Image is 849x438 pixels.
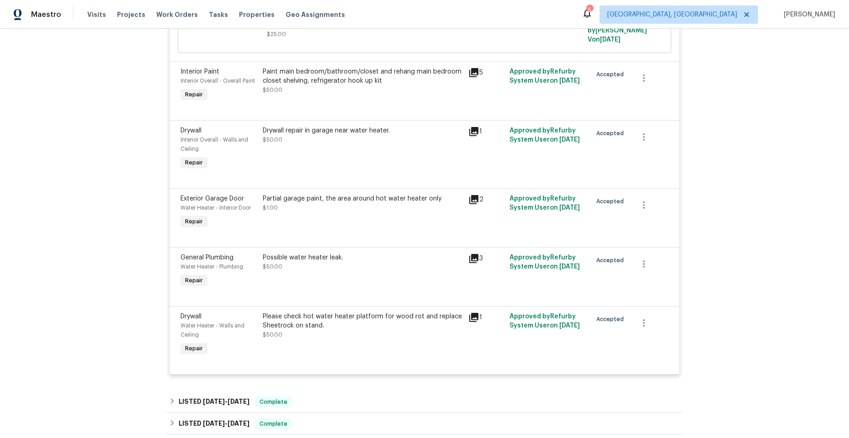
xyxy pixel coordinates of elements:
span: Complete [256,419,291,428]
span: Water Heater - Plumbing [180,264,243,269]
span: Repair [181,344,207,353]
span: [PERSON_NAME] [780,10,835,19]
div: LISTED [DATE]-[DATE]Complete [166,413,683,435]
span: Approved by Refurby System User on [509,254,580,270]
span: [DATE] [203,420,225,427]
span: Tasks [209,11,228,18]
span: [DATE] [600,37,621,43]
span: Approved by [PERSON_NAME] V on [588,18,647,43]
span: $25.00 [267,30,583,39]
span: Interior Overall - Walls and Ceiling [180,137,248,152]
span: $50.00 [263,87,282,93]
div: Drywall repair in garage near water heater. [263,126,463,135]
span: Accepted [596,70,627,79]
span: Accepted [596,315,627,324]
div: 2 [468,194,504,205]
span: Approved by Refurby System User on [509,127,580,143]
span: [GEOGRAPHIC_DATA], [GEOGRAPHIC_DATA] [607,10,737,19]
span: Approved by Refurby System User on [509,195,580,211]
div: 5 [468,67,504,78]
h6: LISTED [179,396,249,407]
span: Accepted [596,256,627,265]
span: Visits [87,10,106,19]
span: Accepted [596,197,627,206]
div: Please check hot water heater platform for wood rot and replace Sheetrock on stand. [263,312,463,330]
div: 1 [468,312,504,323]
span: Accepted [596,129,627,138]
span: Interior Overall - Overall Paint [180,78,255,84]
span: Drywall [180,313,202,320]
span: Properties [239,10,275,19]
span: Repair [181,217,207,226]
span: Maestro [31,10,61,19]
div: LISTED [DATE]-[DATE]Complete [166,391,683,413]
span: Repair [181,158,207,167]
span: - [203,420,249,427]
span: [DATE] [203,398,225,405]
div: 5 [586,5,593,15]
span: Interior Paint [180,69,219,75]
span: $50.00 [263,264,282,269]
span: [DATE] [228,420,249,427]
span: Drywall [180,127,202,134]
span: Water Heater - Interior Door [180,205,251,211]
span: Water Heater - Walls and Ceiling [180,323,244,338]
span: Approved by Refurby System User on [509,69,580,84]
span: - [203,398,249,405]
span: $50.00 [263,137,282,142]
h6: LISTED [179,418,249,429]
span: [DATE] [559,322,580,329]
span: [DATE] [559,205,580,211]
span: Exterior Garage Door [180,195,244,202]
span: Repair [181,90,207,99]
span: [DATE] [559,78,580,84]
div: Paint main bedroom/bathroom/closet and rehang main bedroom closet shelving, refrigerator hook up kit [263,67,463,85]
div: Possible water heater leak. [263,253,463,262]
span: [DATE] [559,137,580,143]
span: Work Orders [156,10,198,19]
span: Projects [117,10,145,19]
div: 3 [468,253,504,264]
span: General Plumbing [180,254,233,261]
span: $1.00 [263,205,278,211]
span: Approved by Refurby System User on [509,313,580,329]
div: Partial garage paint, the area around hot water heater only [263,194,463,203]
div: 1 [468,126,504,137]
span: Complete [256,397,291,406]
span: $50.00 [263,332,282,338]
span: Repair [181,276,207,285]
span: [DATE] [559,264,580,270]
span: Geo Assignments [286,10,345,19]
span: [DATE] [228,398,249,405]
